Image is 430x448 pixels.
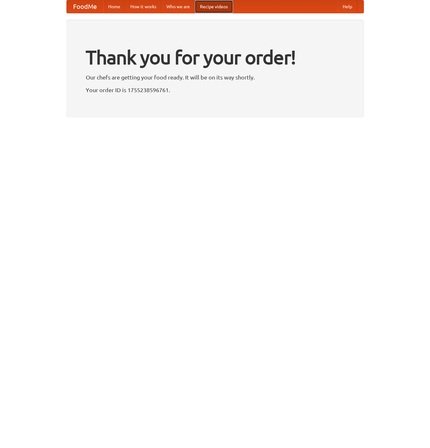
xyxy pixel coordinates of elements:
[86,73,345,82] p: Our chefs are getting your food ready. It will be on its way shortly.
[338,0,357,13] a: Help
[86,85,345,95] p: Your order ID is 1755238596761.
[195,0,233,13] a: Recipe videos
[67,0,103,13] a: FoodMe
[103,0,125,13] a: Home
[125,0,161,13] a: How it works
[161,0,195,13] a: Who we are
[86,42,345,73] h1: Thank you for your order!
